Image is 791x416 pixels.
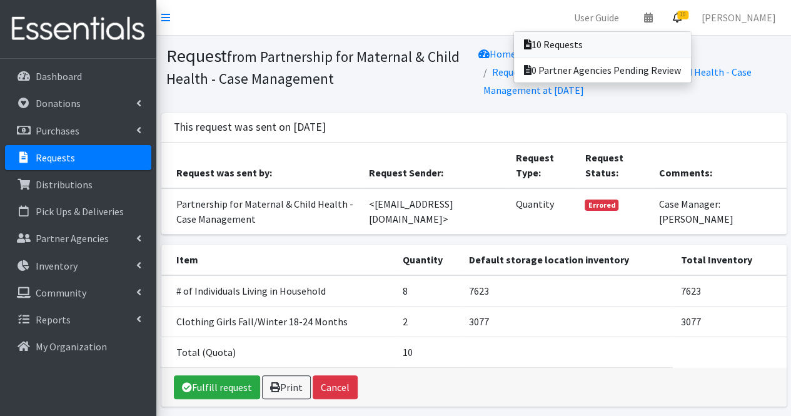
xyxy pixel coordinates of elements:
td: Case Manager: [PERSON_NAME] [652,188,787,235]
td: 7623 [461,275,673,307]
td: 7623 [673,275,786,307]
th: Total Inventory [673,245,786,275]
p: Community [36,287,86,299]
a: 0 Partner Agencies Pending Review [514,58,691,83]
a: [PERSON_NAME] [692,5,786,30]
td: Clothing Girls Fall/Winter 18-24 Months [161,306,395,337]
th: Item [161,245,395,275]
a: 10 [663,5,692,30]
td: 3077 [461,306,673,337]
th: Request Status: [577,143,652,188]
td: # of Individuals Living in Household [161,275,395,307]
td: Quantity [508,188,578,235]
a: Purchases [5,118,151,143]
a: Donations [5,91,151,116]
p: Purchases [36,124,79,137]
th: Request Sender: [361,143,508,188]
a: Partner Agencies [5,226,151,251]
p: Donations [36,97,81,109]
p: My Organization [36,340,107,353]
a: My Organization [5,334,151,359]
td: 10 [395,337,461,367]
a: Community [5,280,151,305]
p: Partner Agencies [36,232,109,245]
p: Inventory [36,260,78,272]
a: Print [262,375,311,399]
a: User Guide [564,5,629,30]
p: Requests [36,151,75,164]
th: Default storage location inventory [461,245,673,275]
th: Request Type: [508,143,578,188]
th: Quantity [395,245,461,275]
th: Comments: [652,143,787,188]
a: Requests [5,145,151,170]
a: Distributions [5,172,151,197]
a: Home [478,48,516,60]
img: HumanEssentials [5,8,151,50]
td: 8 [395,275,461,307]
h1: Request [166,45,470,88]
a: Pick Ups & Deliveries [5,199,151,224]
th: Request was sent by: [161,143,361,188]
span: 10 [677,11,688,19]
a: Fulfill request [174,375,260,399]
button: Cancel [313,375,358,399]
p: Dashboard [36,70,82,83]
a: Dashboard [5,64,151,89]
a: Reports [5,307,151,332]
td: 3077 [673,306,786,337]
td: Partnership for Maternal & Child Health - Case Management [161,188,361,235]
a: Request from Partnership for Maternal & Child Health - Case Management at [DATE] [483,66,752,96]
small: from Partnership for Maternal & Child Health - Case Management [166,48,460,88]
a: Inventory [5,253,151,278]
a: 10 Requests [514,32,691,57]
td: <[EMAIL_ADDRESS][DOMAIN_NAME]> [361,188,508,235]
h3: This request was sent on [DATE] [174,121,326,134]
td: 2 [395,306,461,337]
p: Reports [36,313,71,326]
span: Errored [585,200,618,211]
p: Distributions [36,178,93,191]
p: Pick Ups & Deliveries [36,205,124,218]
td: Total (Quota) [161,337,395,367]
